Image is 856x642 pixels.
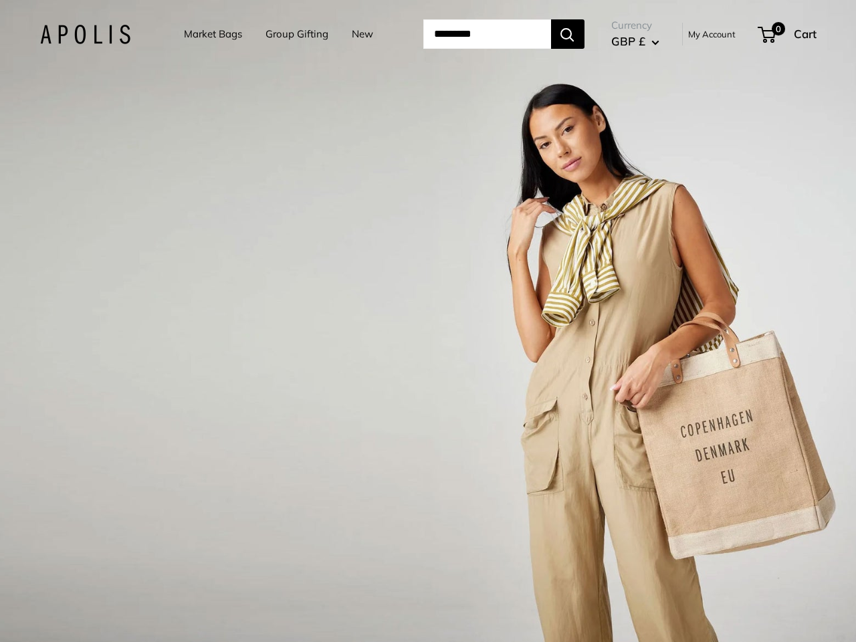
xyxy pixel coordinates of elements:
[688,26,736,42] a: My Account
[184,25,242,43] a: Market Bags
[40,25,130,44] img: Apolis
[611,34,645,48] span: GBP £
[794,27,817,41] span: Cart
[759,23,817,45] a: 0 Cart
[611,16,659,35] span: Currency
[423,19,551,49] input: Search...
[771,22,784,35] span: 0
[265,25,328,43] a: Group Gifting
[611,31,659,52] button: GBP £
[551,19,584,49] button: Search
[352,25,373,43] a: New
